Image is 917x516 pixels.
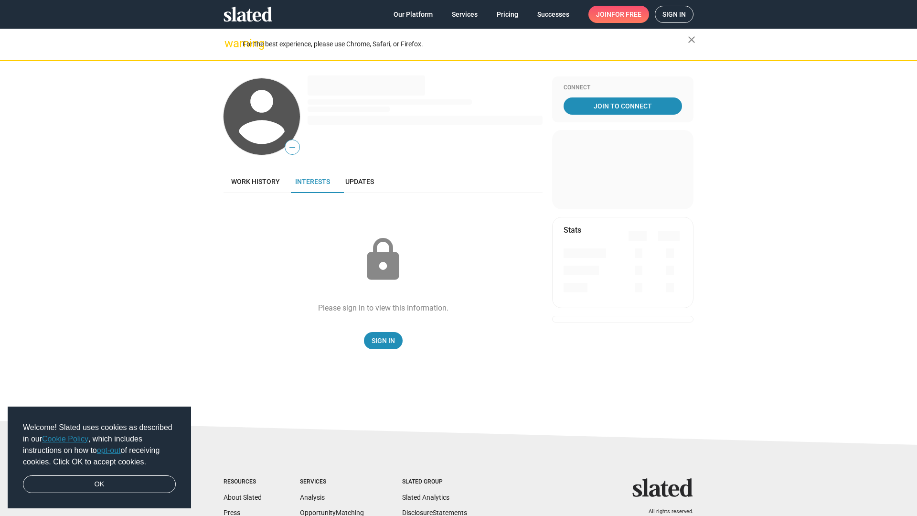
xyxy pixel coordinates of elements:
div: Services [300,478,364,486]
span: Welcome! Slated uses cookies as described in our , which includes instructions on how to of recei... [23,422,176,468]
a: Joinfor free [588,6,649,23]
a: Services [444,6,485,23]
span: Successes [537,6,569,23]
a: Slated Analytics [402,494,449,501]
span: Join [596,6,641,23]
a: Sign In [364,332,403,349]
span: Our Platform [394,6,433,23]
a: Our Platform [386,6,440,23]
a: dismiss cookie message [23,475,176,494]
div: Please sign in to view this information. [318,303,448,313]
a: Sign in [655,6,693,23]
span: Sign In [372,332,395,349]
a: Work history [224,170,288,193]
mat-icon: warning [224,38,236,49]
a: Updates [338,170,382,193]
a: Interests [288,170,338,193]
a: Successes [530,6,577,23]
span: Services [452,6,478,23]
mat-card-title: Stats [564,225,581,235]
div: Resources [224,478,262,486]
span: Updates [345,178,374,185]
mat-icon: close [686,34,697,45]
a: Analysis [300,494,325,501]
div: cookieconsent [8,407,191,509]
mat-icon: lock [359,236,407,284]
a: Cookie Policy [42,435,88,443]
span: Interests [295,178,330,185]
span: Sign in [662,6,686,22]
a: Join To Connect [564,97,682,115]
a: Pricing [489,6,526,23]
a: opt-out [97,446,121,454]
span: Join To Connect [565,97,680,115]
a: About Slated [224,494,262,501]
span: Work history [231,178,280,185]
span: for free [611,6,641,23]
div: Slated Group [402,478,467,486]
div: Connect [564,84,682,92]
span: — [285,141,299,154]
div: For the best experience, please use Chrome, Safari, or Firefox. [243,38,688,51]
span: Pricing [497,6,518,23]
